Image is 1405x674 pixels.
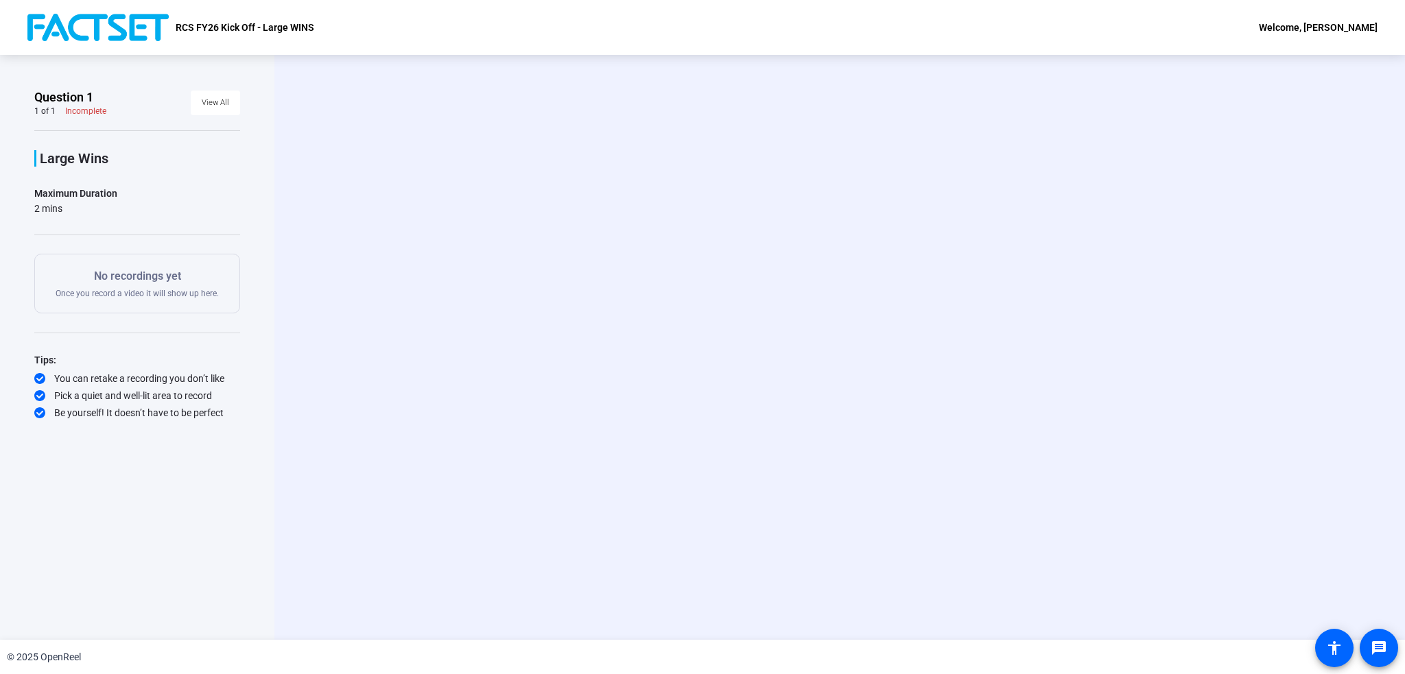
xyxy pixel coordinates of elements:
div: Pick a quiet and well-lit area to record [34,389,240,402]
div: © 2025 OpenReel [7,650,81,664]
div: Welcome, [PERSON_NAME] [1259,19,1378,36]
mat-icon: accessibility [1326,640,1343,656]
mat-icon: message [1371,640,1387,656]
div: Maximum Duration [34,185,117,202]
div: You can retake a recording you don’t like [34,372,240,385]
div: 2 mins [34,202,117,215]
span: Question 1 [34,89,93,106]
div: Tips: [34,352,240,368]
span: View All [202,93,229,113]
div: Once you record a video it will show up here. [56,268,219,299]
div: Be yourself! It doesn’t have to be perfect [34,406,240,420]
div: Incomplete [65,106,106,117]
div: 1 of 1 [34,106,56,117]
p: Large Wins [40,150,240,167]
p: No recordings yet [56,268,219,285]
button: View All [191,91,240,115]
p: RCS FY26 Kick Off - Large WINS [176,19,314,36]
img: OpenReel logo [27,14,169,41]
